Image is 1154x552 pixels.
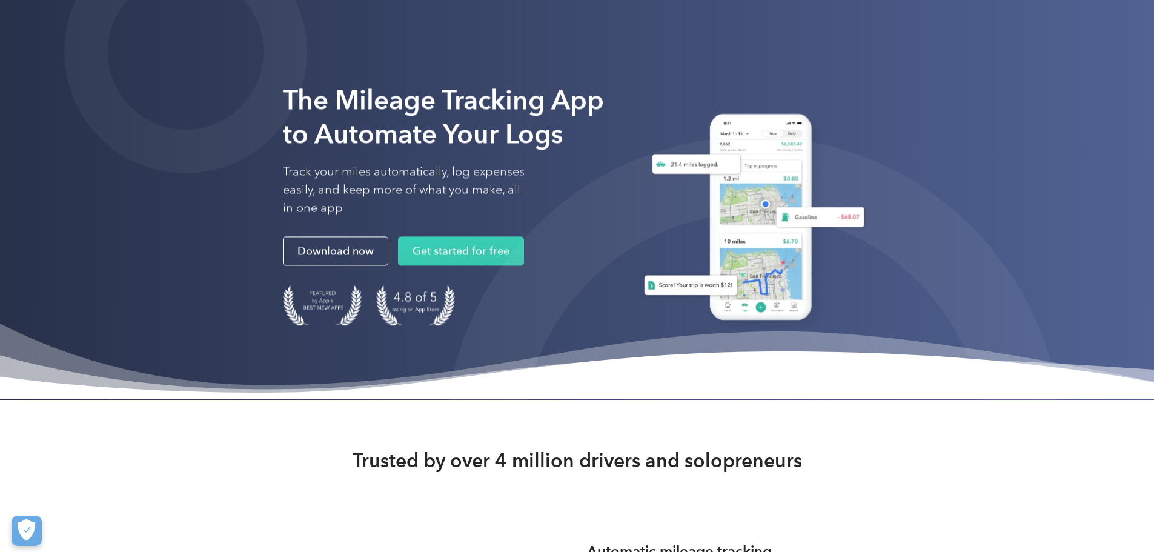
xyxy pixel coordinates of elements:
a: Download now [283,237,388,266]
a: Get started for free [398,237,524,266]
p: Track your miles automatically, log expenses easily, and keep more of what you make, all in one app [283,163,525,218]
img: Badge for Featured by Apple Best New Apps [283,285,362,326]
strong: Trusted by over 4 million drivers and solopreneurs [353,448,802,473]
img: Everlance, mileage tracker app, expense tracking app [629,105,872,334]
button: Cookies Settings [12,516,42,546]
strong: The Mileage Tracking App to Automate Your Logs [283,84,604,150]
img: 4.9 out of 5 stars on the app store [376,285,455,326]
